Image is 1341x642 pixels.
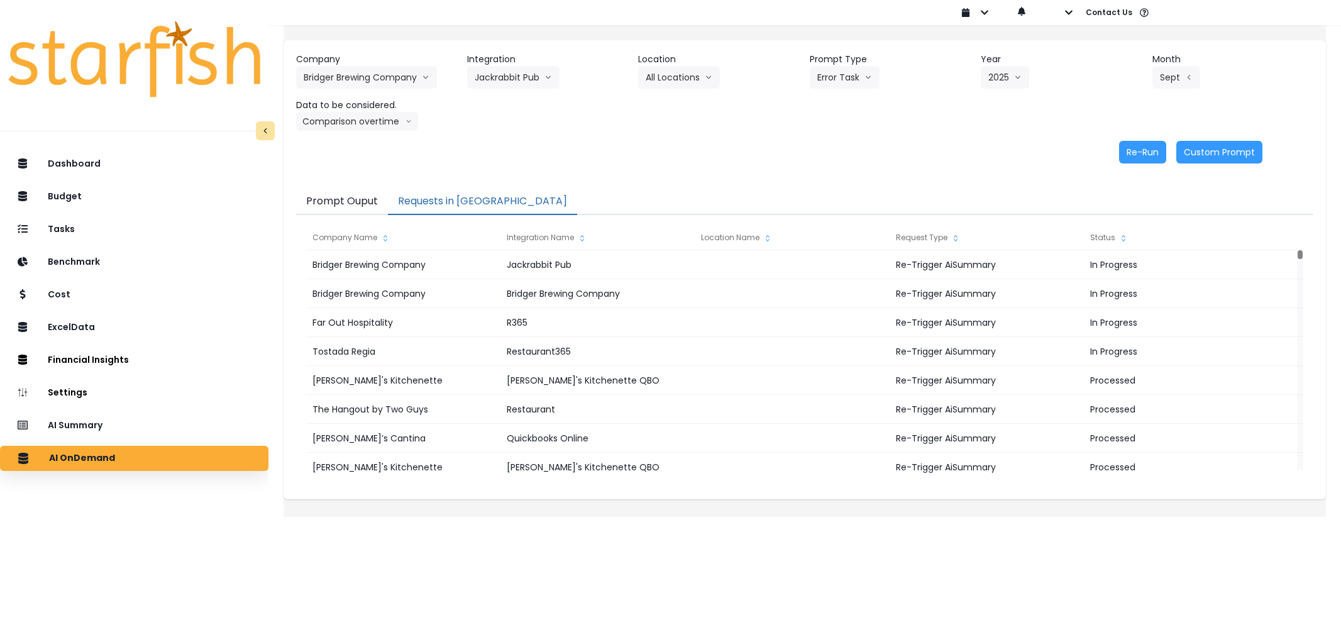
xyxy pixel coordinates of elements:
div: Re-Trigger AiSummary [890,308,1083,337]
svg: arrow left line [1185,71,1193,84]
p: Budget [48,191,82,202]
header: Year [981,53,1142,66]
div: Integration Name [500,225,694,250]
svg: sort [951,233,961,243]
header: Location [638,53,799,66]
div: Restaurant [500,395,694,424]
svg: arrow down line [1014,71,1022,84]
div: Re-Trigger AiSummary [890,250,1083,279]
div: Bridger Brewing Company [306,279,500,308]
svg: sort [380,233,390,243]
div: [PERSON_NAME]'s Kitchenette QBO [500,453,694,482]
div: [PERSON_NAME]'s Kitchenette [306,453,500,482]
div: Far Out Hospitality [306,308,500,337]
div: Jackrabbit Pub [500,250,694,279]
div: Re-Trigger AiSummary [890,279,1083,308]
div: [PERSON_NAME]'s Kitchenette [306,366,500,395]
button: Jackrabbit Pubarrow down line [467,66,560,89]
div: Quickbooks Online [500,424,694,453]
p: ExcelData [48,322,95,333]
button: All Locationsarrow down line [638,66,720,89]
button: Comparison overtimearrow down line [296,112,418,131]
div: Re-Trigger AiSummary [890,424,1083,453]
div: Restaurant365 [500,337,694,366]
header: Integration [467,53,628,66]
button: Prompt Ouput [296,189,388,215]
div: Request Type [890,225,1083,250]
button: 2025arrow down line [981,66,1029,89]
div: Tostada Regia [306,337,500,366]
div: In Progress [1084,250,1278,279]
div: Processed [1084,395,1278,424]
button: Error Taskarrow down line [810,66,880,89]
div: [PERSON_NAME]’s Cantina [306,424,500,453]
header: Month [1152,53,1313,66]
svg: sort [763,233,773,243]
button: Custom Prompt [1176,141,1262,163]
div: Bridger Brewing Company [500,279,694,308]
svg: arrow down line [422,71,429,84]
header: Prompt Type [810,53,971,66]
div: In Progress [1084,279,1278,308]
button: Septarrow left line [1152,66,1200,89]
svg: sort [577,233,587,243]
div: Processed [1084,366,1278,395]
p: AI OnDemand [49,453,115,464]
div: In Progress [1084,308,1278,337]
p: Dashboard [48,158,101,169]
div: Company Name [306,225,500,250]
p: Tasks [48,224,75,235]
div: Status [1084,225,1278,250]
header: Company [296,53,457,66]
div: Processed [1084,453,1278,482]
svg: arrow down line [705,71,712,84]
div: Re-Trigger AiSummary [890,366,1083,395]
div: Location Name [695,225,888,250]
div: Re-Trigger AiSummary [890,337,1083,366]
div: Processed [1084,424,1278,453]
div: [PERSON_NAME]'s Kitchenette QBO [500,366,694,395]
button: Requests in [GEOGRAPHIC_DATA] [388,189,577,215]
p: AI Summary [48,420,102,431]
svg: arrow down line [864,71,872,84]
svg: sort [1118,233,1129,243]
header: Data to be considered. [296,99,457,112]
p: Cost [48,289,70,300]
div: Bridger Brewing Company [306,250,500,279]
div: Re-Trigger AiSummary [890,453,1083,482]
p: Benchmark [48,257,100,267]
div: In Progress [1084,337,1278,366]
svg: arrow down line [406,115,412,128]
div: The Hangout by Two Guys [306,395,500,424]
button: Bridger Brewing Companyarrow down line [296,66,437,89]
div: R365 [500,308,694,337]
button: Re-Run [1119,141,1166,163]
div: Re-Trigger AiSummary [890,395,1083,424]
svg: arrow down line [544,71,552,84]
